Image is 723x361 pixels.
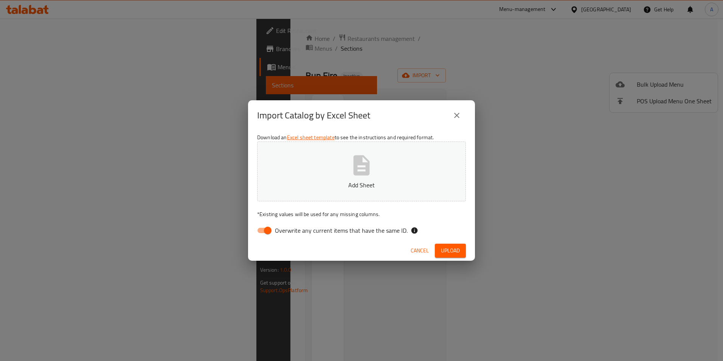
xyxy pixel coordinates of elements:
a: Excel sheet template [287,132,335,142]
button: close [448,106,466,124]
span: Cancel [411,246,429,255]
span: Overwrite any current items that have the same ID. [275,226,408,235]
button: Cancel [408,244,432,258]
h2: Import Catalog by Excel Sheet [257,109,370,121]
p: Add Sheet [269,180,454,190]
p: Existing values will be used for any missing columns. [257,210,466,218]
div: Download an to see the instructions and required format. [248,131,475,240]
svg: If the overwrite option isn't selected, then the items that match an existing ID will be ignored ... [411,227,418,234]
button: Upload [435,244,466,258]
button: Add Sheet [257,142,466,201]
span: Upload [441,246,460,255]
